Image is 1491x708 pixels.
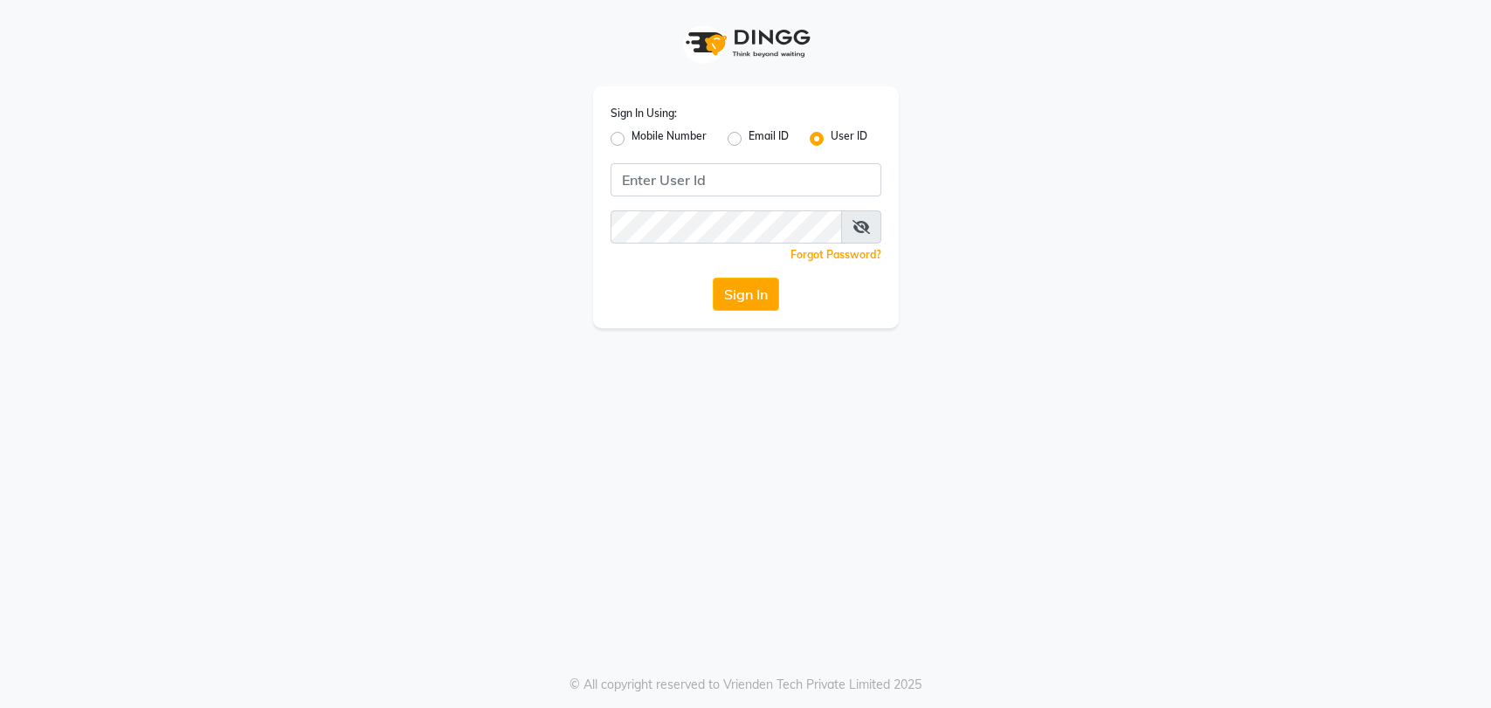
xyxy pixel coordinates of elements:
button: Sign In [713,278,779,311]
label: Email ID [749,128,789,149]
input: Username [611,163,881,196]
input: Username [611,210,842,244]
label: Mobile Number [632,128,707,149]
a: Forgot Password? [790,248,881,261]
img: logo1.svg [676,17,816,69]
label: Sign In Using: [611,106,677,121]
label: User ID [831,128,867,149]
